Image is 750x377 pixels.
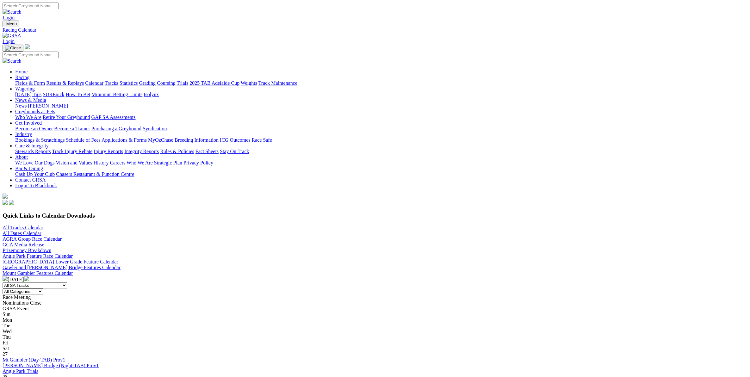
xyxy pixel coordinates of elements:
div: [DATE] [3,276,747,282]
a: Rules & Policies [160,149,194,154]
a: News [15,103,27,108]
a: Trials [177,80,188,86]
div: Race Meeting [3,294,747,300]
div: Racing [15,80,747,86]
a: Vision and Values [56,160,92,165]
a: Isolynx [144,92,159,97]
a: Strategic Plan [154,160,182,165]
a: Results & Replays [46,80,84,86]
div: Get Involved [15,126,747,132]
a: Bar & Dining [15,166,43,171]
a: Schedule of Fees [66,137,100,143]
a: All Tracks Calendar [3,225,43,230]
a: Integrity Reports [124,149,159,154]
div: Greyhounds as Pets [15,114,747,120]
a: AGRA Group Race Calendar [3,236,62,242]
input: Search [3,3,59,9]
a: ICG Outcomes [220,137,250,143]
a: Stay On Track [220,149,249,154]
a: Tracks [105,80,118,86]
a: History [93,160,108,165]
h3: Quick Links to Calendar Downloads [3,212,747,219]
a: Angle Park Feature Race Calendar [3,253,73,259]
a: Statistics [120,80,138,86]
div: Industry [15,137,747,143]
div: Tue [3,323,747,329]
a: Mt Gambier (Day-TAB) Prov1 [3,357,65,362]
a: Breeding Information [175,137,219,143]
a: Weights [241,80,257,86]
a: Applications & Forms [102,137,147,143]
a: Track Maintenance [258,80,297,86]
img: Search [3,9,22,15]
div: Sat [3,346,747,351]
a: Wagering [15,86,35,91]
a: Privacy Policy [183,160,213,165]
a: Track Injury Rebate [52,149,92,154]
a: Racing [15,75,29,80]
a: News & Media [15,97,46,103]
a: Grading [139,80,156,86]
a: Fields & Form [15,80,45,86]
a: Race Safe [251,137,272,143]
img: logo-grsa-white.png [3,194,8,199]
button: Toggle navigation [3,21,19,27]
img: facebook.svg [3,200,8,205]
img: twitter.svg [9,200,14,205]
img: GRSA [3,33,21,39]
img: Close [5,46,21,51]
a: Login [3,39,15,44]
a: Who We Are [15,114,41,120]
a: Mount Gambier Features Calendar [3,270,73,276]
a: SUREpick [43,92,64,97]
a: Gawler and [PERSON_NAME] Bridge Features Calendar [3,265,121,270]
a: Angle Park Trials [3,368,38,374]
div: Wed [3,329,747,334]
div: Care & Integrity [15,149,747,154]
div: Bar & Dining [15,171,747,177]
a: [GEOGRAPHIC_DATA] Lower Grade Feature Calendar [3,259,118,264]
a: Contact GRSA [15,177,46,182]
a: GAP SA Assessments [91,114,136,120]
img: chevron-right-pager-white.svg [24,276,29,281]
a: Become a Trainer [54,126,90,131]
img: Search [3,58,22,64]
img: chevron-left-pager-white.svg [3,276,8,281]
div: Wagering [15,92,747,97]
a: Become an Owner [15,126,53,131]
div: About [15,160,747,166]
a: Login To Blackbook [15,183,57,188]
a: Injury Reports [94,149,123,154]
div: Nominations Close [3,300,747,306]
a: 2025 TAB Adelaide Cup [189,80,239,86]
a: Who We Are [127,160,153,165]
a: MyOzChase [148,137,173,143]
a: GCA Media Release [3,242,44,247]
a: How To Bet [66,92,90,97]
div: Thu [3,334,747,340]
a: [PERSON_NAME] [28,103,68,108]
a: Racing Calendar [3,27,747,33]
a: Purchasing a Greyhound [91,126,141,131]
span: Menu [6,22,17,26]
a: [PERSON_NAME] Bridge (Night-TAB) Prov1 [3,363,99,368]
a: Login [3,15,15,20]
a: Chasers Restaurant & Function Centre [56,171,134,177]
span: 27 [3,351,8,357]
a: Careers [110,160,125,165]
a: Coursing [157,80,176,86]
a: Fact Sheets [195,149,219,154]
a: We Love Our Dogs [15,160,54,165]
div: Mon [3,317,747,323]
a: Stewards Reports [15,149,51,154]
div: GRSA Event [3,306,747,312]
a: Home [15,69,28,74]
a: All Dates Calendar [3,231,41,236]
div: News & Media [15,103,747,109]
a: Calendar [85,80,103,86]
a: About [15,154,28,160]
div: Sun [3,312,747,317]
a: Bookings & Scratchings [15,137,65,143]
a: Prizemoney Breakdown [3,248,51,253]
